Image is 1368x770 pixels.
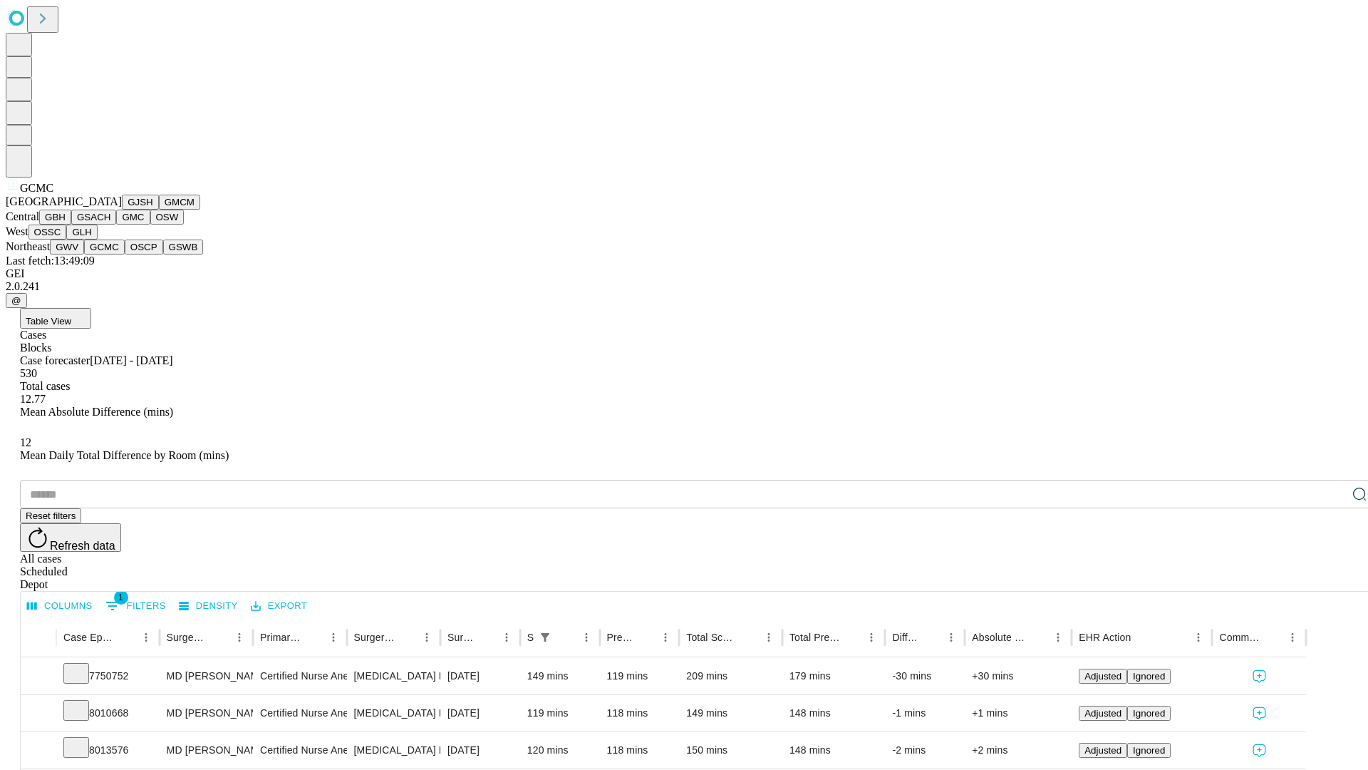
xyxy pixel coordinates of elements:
[1079,632,1131,643] div: EHR Action
[686,632,737,643] div: Total Scheduled Duration
[686,695,775,731] div: 149 mins
[20,436,31,448] span: 12
[6,225,28,237] span: West
[20,508,81,523] button: Reset filters
[20,182,53,194] span: GCMC
[1219,632,1260,643] div: Comments
[175,595,242,617] button: Density
[247,595,311,617] button: Export
[354,658,433,694] div: [MEDICAL_DATA] KNEE TOTAL
[447,658,513,694] div: [DATE]
[323,627,343,647] button: Menu
[477,627,497,647] button: Sort
[11,295,21,306] span: @
[71,210,116,225] button: GSACH
[789,695,879,731] div: 148 mins
[20,393,46,405] span: 12.77
[1084,708,1121,719] span: Adjusted
[1132,627,1152,647] button: Sort
[39,210,71,225] button: GBH
[892,658,958,694] div: -30 mins
[260,632,301,643] div: Primary Service
[636,627,655,647] button: Sort
[20,354,90,366] span: Case forecaster
[607,658,673,694] div: 119 mins
[972,695,1064,731] div: +1 mins
[90,354,172,366] span: [DATE] - [DATE]
[28,225,67,240] button: OSSC
[20,449,229,461] span: Mean Daily Total Difference by Room (mins)
[102,595,170,617] button: Show filters
[417,627,437,647] button: Menu
[535,627,555,647] div: 1 active filter
[1084,671,1121,682] span: Adjusted
[892,632,920,643] div: Difference
[6,267,1362,280] div: GEI
[159,195,200,210] button: GMCM
[972,658,1064,694] div: +30 mins
[1084,745,1121,756] span: Adjusted
[686,658,775,694] div: 209 mins
[6,280,1362,293] div: 2.0.241
[527,732,593,769] div: 120 mins
[260,695,339,731] div: Certified Nurse Anesthetist
[20,308,91,329] button: Table View
[6,210,39,222] span: Central
[167,658,246,694] div: MD [PERSON_NAME] [PERSON_NAME] Md
[66,225,97,240] button: GLH
[1079,706,1127,721] button: Adjusted
[556,627,576,647] button: Sort
[892,732,958,769] div: -2 mins
[20,523,121,552] button: Refresh data
[576,627,596,647] button: Menu
[1127,706,1171,721] button: Ignored
[1133,708,1165,719] span: Ignored
[1079,669,1127,684] button: Adjusted
[1133,745,1165,756] span: Ignored
[28,664,49,689] button: Expand
[84,240,125,255] button: GCMC
[136,627,156,647] button: Menu
[26,510,76,521] span: Reset filters
[26,316,71,327] span: Table View
[1133,671,1165,682] span: Ignored
[972,732,1064,769] div: +2 mins
[397,627,417,647] button: Sort
[1127,743,1171,758] button: Ignored
[789,632,841,643] div: Total Predicted Duration
[114,590,128,605] span: 1
[63,732,152,769] div: 8013576
[527,658,593,694] div: 149 mins
[167,732,246,769] div: MD [PERSON_NAME] [PERSON_NAME] Md
[116,210,150,225] button: GMC
[167,695,246,731] div: MD [PERSON_NAME] [PERSON_NAME] Md
[6,255,95,267] span: Last fetch: 13:49:09
[28,739,49,764] button: Expand
[972,632,1027,643] div: Absolute Difference
[921,627,941,647] button: Sort
[497,627,517,647] button: Menu
[24,595,96,617] button: Select columns
[789,732,879,769] div: 148 mins
[6,240,50,252] span: Northeast
[892,695,958,731] div: -1 mins
[686,732,775,769] div: 150 mins
[447,632,475,643] div: Surgery Date
[122,195,159,210] button: GJSH
[116,627,136,647] button: Sort
[6,195,122,207] span: [GEOGRAPHIC_DATA]
[6,293,27,308] button: @
[739,627,759,647] button: Sort
[304,627,323,647] button: Sort
[50,240,84,255] button: GWV
[150,210,185,225] button: OSW
[354,732,433,769] div: [MEDICAL_DATA] KNEE TOTAL
[260,732,339,769] div: Certified Nurse Anesthetist
[229,627,249,647] button: Menu
[63,695,152,731] div: 8010668
[655,627,675,647] button: Menu
[1282,627,1302,647] button: Menu
[20,380,70,392] span: Total cases
[354,632,395,643] div: Surgery Name
[50,540,115,552] span: Refresh data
